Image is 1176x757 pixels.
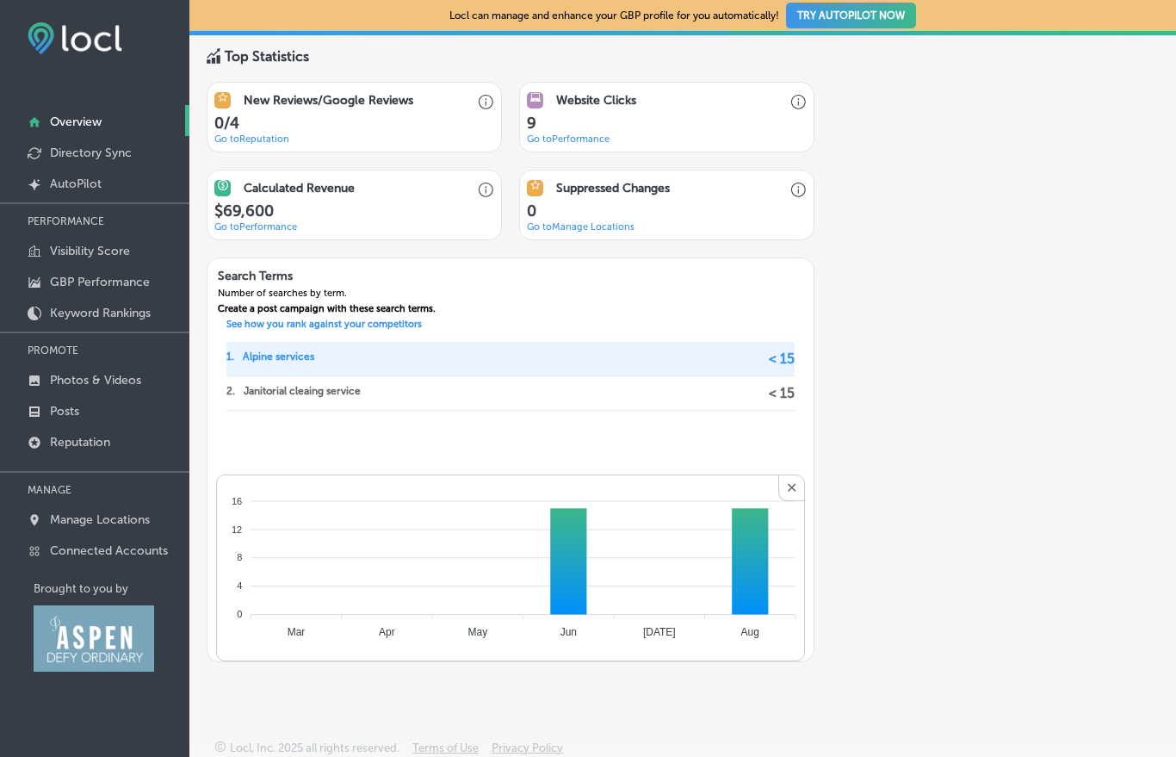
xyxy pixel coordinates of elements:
p: Reputation [50,435,110,450]
p: 2 . [226,376,235,410]
h1: $ 69,600 [214,202,493,220]
tspan: Aug [741,625,759,637]
tspan: 16 [232,495,242,506]
tspan: 12 [232,524,242,534]
tspan: Apr [379,625,395,637]
div: Create a post campaign with these search terms. [207,303,446,319]
tspan: May [468,625,488,637]
p: Photos & Videos [50,373,141,388]
p: Janitorial cleaing service [244,376,361,410]
p: Visibility Score [50,244,130,258]
a: Go toPerformance [527,133,610,145]
img: fda3e92497d09a02dc62c9cd864e3231.png [28,22,122,54]
p: Locl, Inc. 2025 all rights reserved. [230,741,399,754]
div: Top Statistics [225,48,309,65]
tspan: [DATE] [643,625,676,637]
a: Go toManage Locations [527,221,634,233]
p: Posts [50,404,79,419]
p: GBP Performance [50,275,150,289]
p: Overview [50,115,102,129]
h1: 9 [527,114,806,133]
span: ✕ [778,475,804,501]
h1: 0/4 [214,114,493,133]
h3: Website Clicks [556,93,636,108]
tspan: Mar [288,625,306,637]
img: Aspen [34,605,154,672]
tspan: 8 [237,552,242,562]
p: Keyword Rankings [50,306,151,320]
p: < 15 [769,376,795,410]
p: Directory Sync [50,146,132,160]
h3: Suppressed Changes [556,181,670,195]
h3: Search Terms [207,258,446,288]
p: 1 . [226,342,234,375]
p: Manage Locations [50,512,150,527]
button: TRY AUTOPILOT NOW [786,3,916,28]
p: AutoPilot [50,177,102,191]
tspan: Jun [560,625,577,637]
h3: Calculated Revenue [244,181,355,195]
div: Number of searches by term. [207,288,446,303]
h3: New Reviews/Google Reviews [244,93,413,108]
a: Go toPerformance [214,221,297,233]
p: Connected Accounts [50,543,168,558]
p: Alpine services [243,342,314,375]
a: See how you rank against your competitors [216,319,432,334]
tspan: 0 [237,609,242,619]
h1: 0 [527,202,806,220]
a: Go toReputation [214,133,289,145]
p: < 15 [769,342,795,375]
p: Brought to you by [34,582,189,595]
tspan: 4 [237,580,242,591]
